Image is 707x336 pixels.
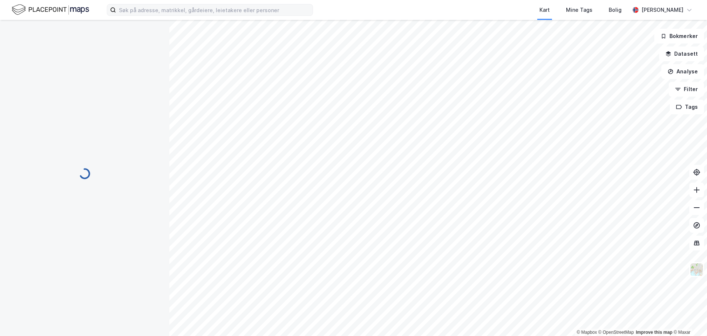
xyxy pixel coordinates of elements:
[669,82,704,97] button: Filter
[598,330,634,335] a: OpenStreetMap
[636,330,672,335] a: Improve this map
[609,6,622,14] div: Bolig
[116,4,313,15] input: Søk på adresse, matrikkel, gårdeiere, leietakere eller personer
[670,301,707,336] iframe: Chat Widget
[690,263,704,277] img: Z
[670,100,704,114] button: Tags
[12,3,89,16] img: logo.f888ab2527a4732fd821a326f86c7f29.svg
[670,301,707,336] div: Kontrollprogram for chat
[577,330,597,335] a: Mapbox
[641,6,683,14] div: [PERSON_NAME]
[539,6,550,14] div: Kart
[661,64,704,79] button: Analyse
[79,168,91,180] img: spinner.a6d8c91a73a9ac5275cf975e30b51cfb.svg
[659,46,704,61] button: Datasett
[654,29,704,44] button: Bokmerker
[566,6,592,14] div: Mine Tags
